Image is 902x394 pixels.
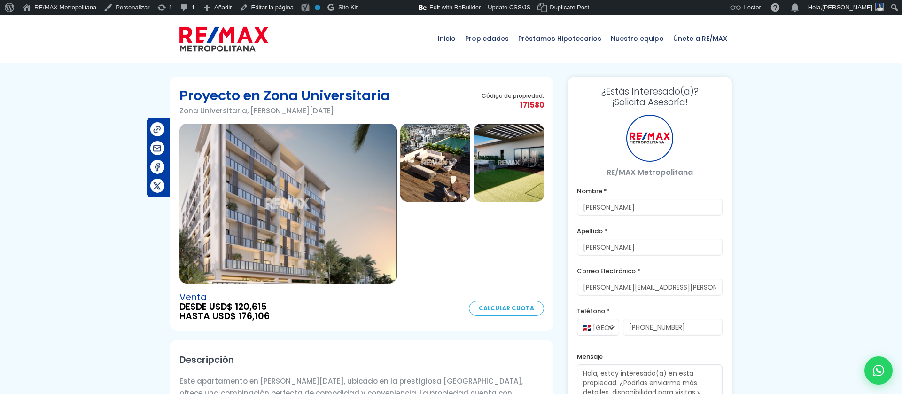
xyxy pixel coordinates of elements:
[606,15,669,62] a: Nuestro equipo
[152,162,162,172] img: Compartir
[433,24,460,53] span: Inicio
[460,24,513,53] span: Propiedades
[179,105,390,117] p: Zona Universitaria, [PERSON_NAME][DATE]
[513,15,606,62] a: Préstamos Hipotecarios
[482,99,544,111] span: 171580
[179,86,390,105] h1: Proyecto en Zona Universitaria
[482,92,544,99] span: Código de propiedad:
[179,25,268,53] img: remax-metropolitana-logo
[606,24,669,53] span: Nuestro equipo
[669,24,732,53] span: Únete a RE/MAX
[338,4,358,11] span: Site Kit
[152,125,162,134] img: Compartir
[577,351,723,362] label: Mensaje
[577,185,723,197] label: Nombre *
[460,15,513,62] a: Propiedades
[577,225,723,237] label: Apellido *
[315,5,320,10] div: No indexar
[179,312,270,321] span: HASTA USD$ 176,106
[822,4,872,11] span: [PERSON_NAME]
[179,349,544,370] h2: Descripción
[474,124,544,202] img: Proyecto en Zona Universitaria
[400,124,470,202] img: Proyecto en Zona Universitaria
[626,115,673,162] div: RE/MAX Metropolitana
[179,124,397,284] img: Proyecto en Zona Universitaria
[577,305,723,317] label: Teléfono *
[469,301,544,316] a: Calcular Cuota
[179,302,270,312] span: DESDE USD$ 120,615
[179,293,270,302] span: Venta
[433,15,460,62] a: Inicio
[152,181,162,191] img: Compartir
[577,166,723,178] p: RE/MAX Metropolitana
[513,24,606,53] span: Préstamos Hipotecarios
[577,265,723,277] label: Correo Electrónico *
[577,86,723,108] h3: ¡Solicita Asesoría!
[366,2,419,13] img: Visitas de 48 horas. Haz clic para ver más estadísticas del sitio.
[669,15,732,62] a: Únete a RE/MAX
[623,319,723,336] input: 123-456-7890
[179,15,268,62] a: RE/MAX Metropolitana
[152,143,162,153] img: Compartir
[577,86,723,97] span: ¿Estás Interesado(a)?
